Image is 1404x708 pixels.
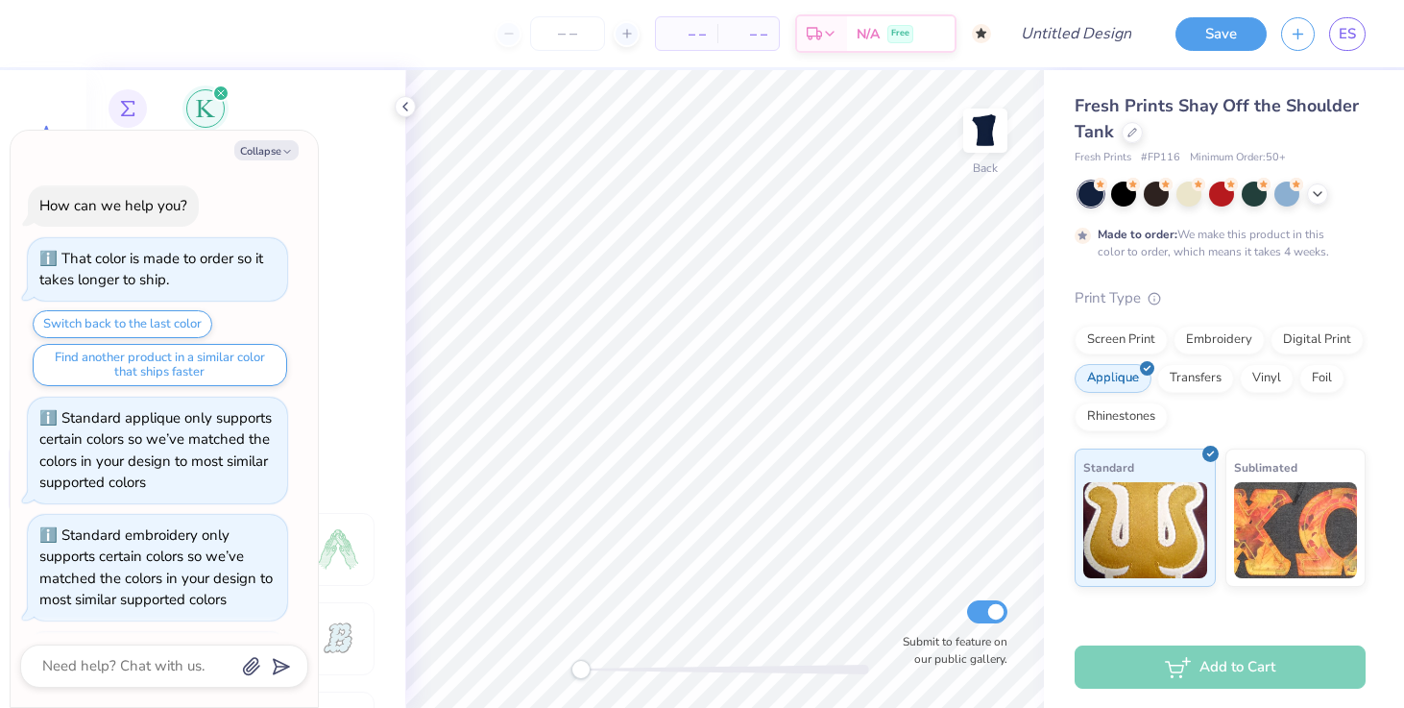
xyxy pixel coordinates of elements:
[1190,150,1286,166] span: Minimum Order: 50 +
[891,27,909,40] span: Free
[729,24,767,44] span: – –
[571,660,591,679] div: Accessibility label
[857,24,880,44] span: N/A
[1075,326,1168,354] div: Screen Print
[1083,457,1134,477] span: Standard
[1271,326,1364,354] div: Digital Print
[966,111,1005,150] img: Back
[196,99,215,118] img: Greek Letters Image
[1141,150,1180,166] span: # FP116
[530,16,605,51] input: – –
[1240,364,1294,393] div: Vinyl
[176,89,235,146] div: filter for Greek Letters
[1083,482,1207,578] img: Standard
[39,408,272,493] div: Standard applique only supports certain colors so we’ve matched the colors in your design to most...
[1234,482,1358,578] img: Sublimated
[176,89,235,146] button: filter button
[1005,14,1147,53] input: Untitled Design
[892,633,1007,668] label: Submit to feature on our public gallery.
[39,525,273,610] div: Standard embroidery only supports certain colors so we’ve matched the colors in your design to mo...
[667,24,706,44] span: – –
[1157,364,1234,393] div: Transfers
[234,140,299,160] button: Collapse
[1234,457,1297,477] span: Sublimated
[100,89,155,146] button: filter button
[1075,364,1151,393] div: Applique
[120,101,135,116] img: Greek Marks Image
[973,159,998,177] div: Back
[1098,226,1334,260] div: We make this product in this color to order, which means it takes 4 weeks.
[1075,150,1131,166] span: Fresh Prints
[1339,23,1356,45] span: ES
[1075,287,1366,309] div: Print Type
[1098,227,1177,242] strong: Made to order:
[100,89,155,146] div: filter for Greek Marks
[1329,17,1366,51] a: ES
[33,344,287,386] button: Find another product in a similar color that ships faster
[1075,94,1359,143] span: Fresh Prints Shay Off the Shoulder Tank
[1075,403,1168,431] div: Rhinestones
[1174,326,1265,354] div: Embroidery
[1299,364,1344,393] div: Foil
[33,310,212,338] button: Switch back to the last color
[39,249,263,290] div: That color is made to order so it takes longer to ship.
[1175,17,1267,51] button: Save
[39,196,187,215] div: How can we help you?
